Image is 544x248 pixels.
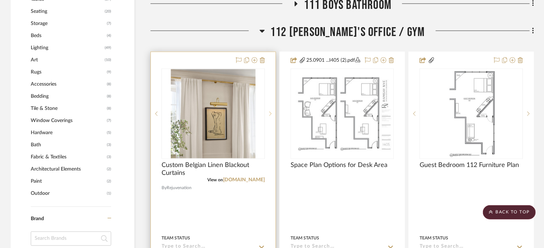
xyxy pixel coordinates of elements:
button: 25.0901 ...I405 (2).pdf [306,56,361,65]
span: View on [207,178,223,182]
span: Window Coverings [31,115,105,127]
span: (49) [105,42,111,54]
span: Bath [31,139,105,151]
span: Hardware [31,127,105,139]
span: (2) [107,163,111,175]
div: Team Status [162,235,190,242]
span: Guest Bedroom 112 Furniture Plan [420,161,519,169]
span: Custom Belgian Linen Blackout Curtains [162,161,265,177]
span: Fabric & Textiles [31,151,105,163]
span: (4) [107,30,111,41]
span: (7) [107,18,111,29]
input: Search Brands [31,232,111,246]
img: Custom Belgian Linen Blackout Curtains [171,69,255,158]
span: (20) [105,6,111,17]
span: Paint [31,175,105,187]
span: Accessories [31,78,105,90]
div: 2 [162,69,264,159]
span: (3) [107,151,111,163]
div: 0 [291,69,394,159]
span: Rugs [31,66,105,78]
div: Team Status [291,235,319,242]
span: (8) [107,79,111,90]
span: Lighting [31,42,103,54]
scroll-to-top-button: BACK TO TOP [483,205,536,219]
span: (2) [107,176,111,187]
span: (5) [107,127,111,138]
span: Storage [31,17,105,30]
span: Tile & Stone [31,102,105,115]
span: Bedding [31,90,105,102]
div: Team Status [420,235,448,242]
span: Beds [31,30,105,42]
span: Seating [31,5,103,17]
span: (10) [105,54,111,66]
span: Space Plan Options for Desk Area [291,161,387,169]
span: (1) [107,188,111,199]
span: (7) [107,115,111,126]
span: Architectural Elements [31,163,105,175]
img: Space Plan Options for Desk Area [291,75,393,153]
span: (8) [107,91,111,102]
span: 112 [PERSON_NAME]'s Office / Gym [270,25,425,40]
span: (8) [107,103,111,114]
span: Brand [31,216,44,221]
span: (3) [107,139,111,151]
span: Rejuvenation [167,185,192,192]
span: By [162,185,167,192]
span: Outdoor [31,187,105,199]
img: Guest Bedroom 112 Furniture Plan [447,69,496,158]
span: Art [31,54,103,66]
span: (9) [107,66,111,78]
a: [DOMAIN_NAME] [223,178,265,183]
